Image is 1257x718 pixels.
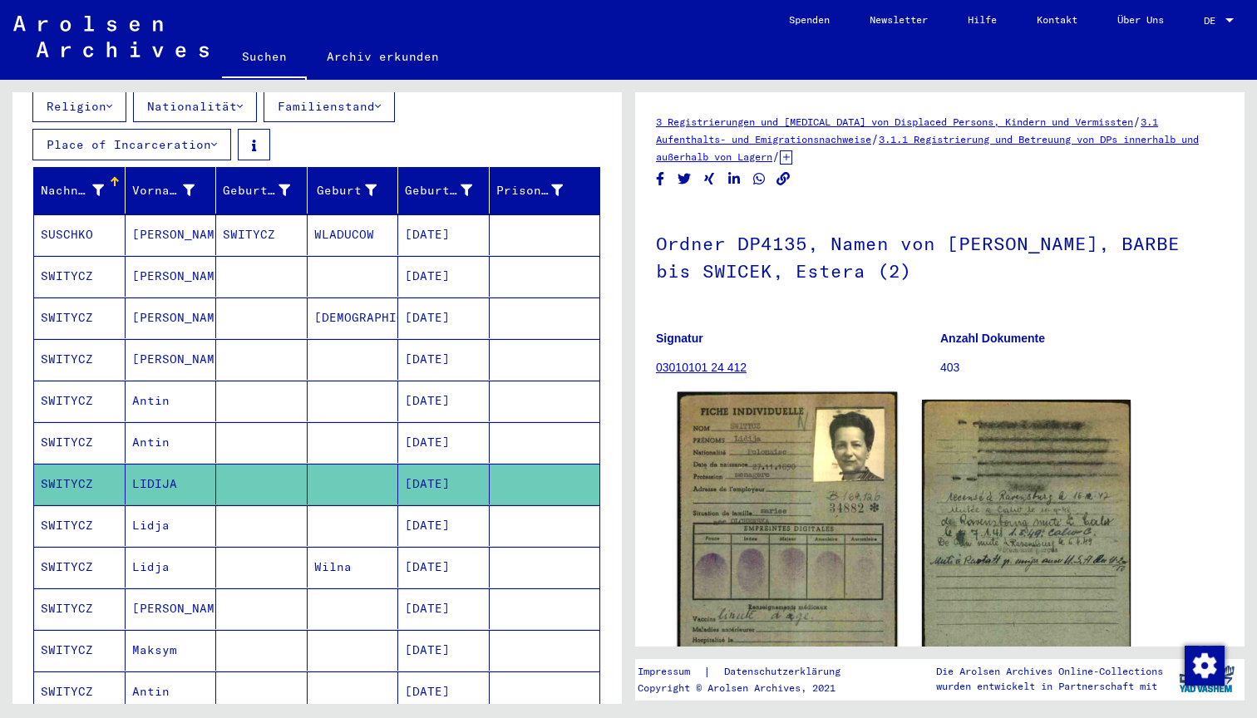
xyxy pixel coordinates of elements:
img: Arolsen_neg.svg [13,16,209,57]
b: Signatur [656,332,703,345]
mat-cell: WLADUCOW [308,214,399,255]
mat-cell: SWITYCZ [34,505,126,546]
mat-cell: [DATE] [398,214,490,255]
mat-cell: [DEMOGRAPHIC_DATA] [308,298,399,338]
mat-cell: Wilna [308,547,399,588]
mat-header-cell: Geburt‏ [308,167,399,214]
button: Religion [32,91,126,122]
p: Copyright © Arolsen Archives, 2021 [638,681,860,696]
mat-cell: LIDIJA [126,464,217,504]
mat-cell: [DATE] [398,464,490,504]
mat-cell: SWITYCZ [34,464,126,504]
div: Prisoner # [496,182,564,199]
mat-cell: [DATE] [398,547,490,588]
button: Place of Incarceration [32,129,231,160]
mat-cell: [PERSON_NAME] [126,588,217,629]
mat-cell: SWITYCZ [34,339,126,380]
button: Share on Facebook [652,169,669,189]
div: Prisoner # [496,177,584,204]
mat-header-cell: Prisoner # [490,167,600,214]
mat-cell: SWITYCZ [34,256,126,297]
div: Vorname [132,177,216,204]
p: Die Arolsen Archives Online-Collections [936,664,1163,679]
p: wurden entwickelt in Partnerschaft mit [936,679,1163,694]
img: 002.jpg [922,400,1131,702]
mat-cell: [DATE] [398,671,490,712]
button: Share on WhatsApp [751,169,768,189]
mat-cell: SWITYCZ [34,422,126,463]
mat-cell: [DATE] [398,256,490,297]
span: DE [1204,15,1222,27]
mat-cell: Antin [126,381,217,421]
mat-cell: [DATE] [398,339,490,380]
mat-cell: [DATE] [398,298,490,338]
div: Geburtsdatum [405,182,472,199]
button: Copy link [775,169,792,189]
mat-cell: Antin [126,422,217,463]
p: 403 [940,359,1224,376]
div: Geburtsdatum [405,177,493,204]
a: Suchen [222,37,307,80]
span: / [871,131,879,146]
mat-cell: SWITYCZ [34,547,126,588]
mat-header-cell: Geburtsdatum [398,167,490,214]
mat-cell: [PERSON_NAME] [126,339,217,380]
a: 3 Registrierungen und [MEDICAL_DATA] von Displaced Persons, Kindern und Vermissten [656,116,1133,128]
button: Familienstand [264,91,395,122]
mat-cell: [DATE] [398,505,490,546]
a: 3.1.1 Registrierung und Betreuung von DPs innerhalb und außerhalb von Lagern [656,133,1199,163]
mat-cell: [DATE] [398,381,490,421]
mat-cell: SUSCHKO [34,214,126,255]
h1: Ordner DP4135, Namen von [PERSON_NAME], BARBE bis SWICEK, Estera (2) [656,205,1224,306]
div: Vorname [132,182,195,199]
mat-cell: [PERSON_NAME] [126,214,217,255]
button: Share on Twitter [676,169,693,189]
div: Nachname [41,182,104,199]
mat-header-cell: Vorname [126,167,217,214]
mat-cell: SWITYCZ [34,630,126,671]
mat-cell: [DATE] [398,630,490,671]
mat-cell: Maksym [126,630,217,671]
mat-cell: SWITYCZ [34,671,126,712]
b: Anzahl Dokumente [940,332,1045,345]
mat-cell: SWITYCZ [34,298,126,338]
mat-cell: SWITYCZ [34,381,126,421]
span: / [772,149,780,164]
mat-cell: Lidja [126,547,217,588]
div: | [638,663,860,681]
mat-cell: [PERSON_NAME] [126,256,217,297]
div: Geburtsname [223,177,311,204]
mat-header-cell: Geburtsname [216,167,308,214]
mat-header-cell: Nachname [34,167,126,214]
div: Geburt‏ [314,182,377,199]
mat-cell: [PERSON_NAME] [126,298,217,338]
mat-cell: SWITYCZ [34,588,126,629]
mat-cell: [DATE] [398,422,490,463]
button: Share on Xing [701,169,718,189]
mat-cell: Lidja [126,505,217,546]
button: Share on LinkedIn [726,169,743,189]
a: Datenschutzerklärung [711,663,860,681]
div: Geburt‏ [314,177,398,204]
button: Nationalität [133,91,257,122]
a: Impressum [638,663,703,681]
div: Zustimmung ändern [1184,645,1224,685]
mat-cell: Antin [126,671,217,712]
mat-cell: [DATE] [398,588,490,629]
img: yv_logo.png [1176,658,1238,700]
a: Archiv erkunden [307,37,459,76]
img: Zustimmung ändern [1185,646,1225,686]
span: / [1133,114,1141,129]
div: Nachname [41,177,125,204]
mat-cell: SWITYCZ [216,214,308,255]
div: Geburtsname [223,182,290,199]
img: 001.jpg [678,392,897,705]
a: 03010101 24 412 [656,361,747,374]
